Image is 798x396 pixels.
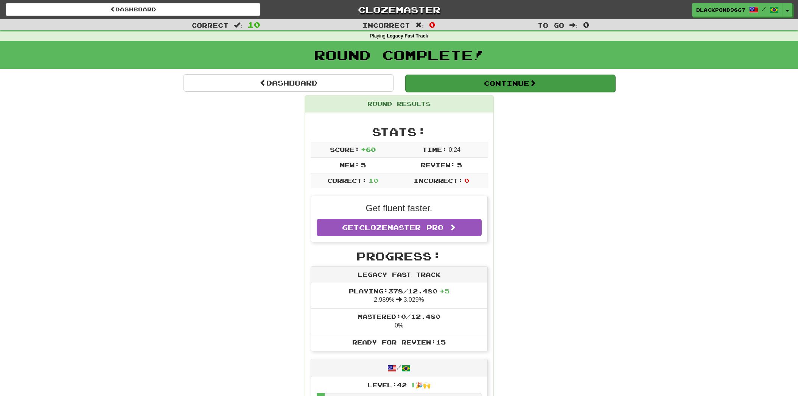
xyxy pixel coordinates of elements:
[415,22,424,28] span: :
[247,20,260,29] span: 10
[340,161,359,168] span: New:
[538,21,564,29] span: To go
[305,96,493,112] div: Round Results
[311,250,488,262] h2: Progress:
[405,75,615,92] button: Continue
[311,359,487,377] div: /
[367,381,431,388] span: Level: 42
[352,338,446,346] span: Ready for Review: 15
[361,161,366,168] span: 5
[234,22,242,28] span: :
[3,47,795,62] h1: Round Complete!
[6,3,260,16] a: Dashboard
[359,223,443,232] span: Clozemaster Pro
[421,161,455,168] span: Review:
[349,287,450,295] span: Playing: 378 / 12.480
[387,33,428,39] strong: Legacy Fast Track
[692,3,783,17] a: BlackPond9867 /
[311,308,487,334] li: 0%
[330,146,359,153] span: Score:
[414,177,463,184] span: Incorrect:
[311,267,487,283] div: Legacy Fast Track
[361,146,376,153] span: + 60
[440,287,450,295] span: + 5
[407,381,431,388] span: ⬆🎉🙌
[569,22,578,28] span: :
[457,161,462,168] span: 5
[358,313,440,320] span: Mastered: 0 / 12.480
[464,177,469,184] span: 0
[696,6,745,13] span: BlackPond9867
[429,20,436,29] span: 0
[311,283,487,309] li: 2.989% 3.029%
[369,177,378,184] span: 10
[272,3,526,16] a: Clozemaster
[583,20,590,29] span: 0
[449,147,460,153] span: 0 : 24
[191,21,229,29] span: Correct
[327,177,367,184] span: Correct:
[317,202,482,215] p: Get fluent faster.
[422,146,447,153] span: Time:
[317,219,482,236] a: GetClozemaster Pro
[762,6,766,11] span: /
[184,74,394,92] a: Dashboard
[311,126,488,138] h2: Stats:
[362,21,410,29] span: Incorrect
